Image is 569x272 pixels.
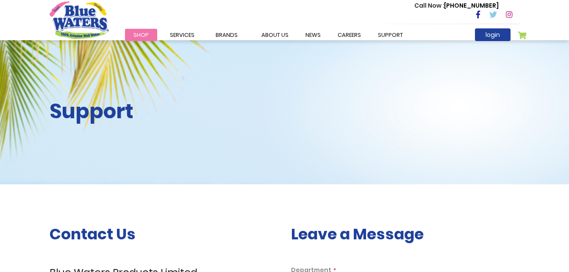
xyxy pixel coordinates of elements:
p: [PHONE_NUMBER] [414,1,499,10]
a: Services [161,29,203,41]
a: store logo [50,1,109,39]
span: Brands [216,31,238,39]
a: Shop [125,29,157,41]
a: Brands [207,29,246,41]
a: News [297,29,329,41]
span: Call Now : [414,1,444,10]
span: Shop [133,31,149,39]
a: login [475,28,511,41]
h2: Support [50,99,278,124]
a: about us [253,29,297,41]
h3: Leave a Message [291,225,520,243]
a: support [369,29,411,41]
h3: Contact Us [50,225,278,243]
a: careers [329,29,369,41]
span: Services [170,31,194,39]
